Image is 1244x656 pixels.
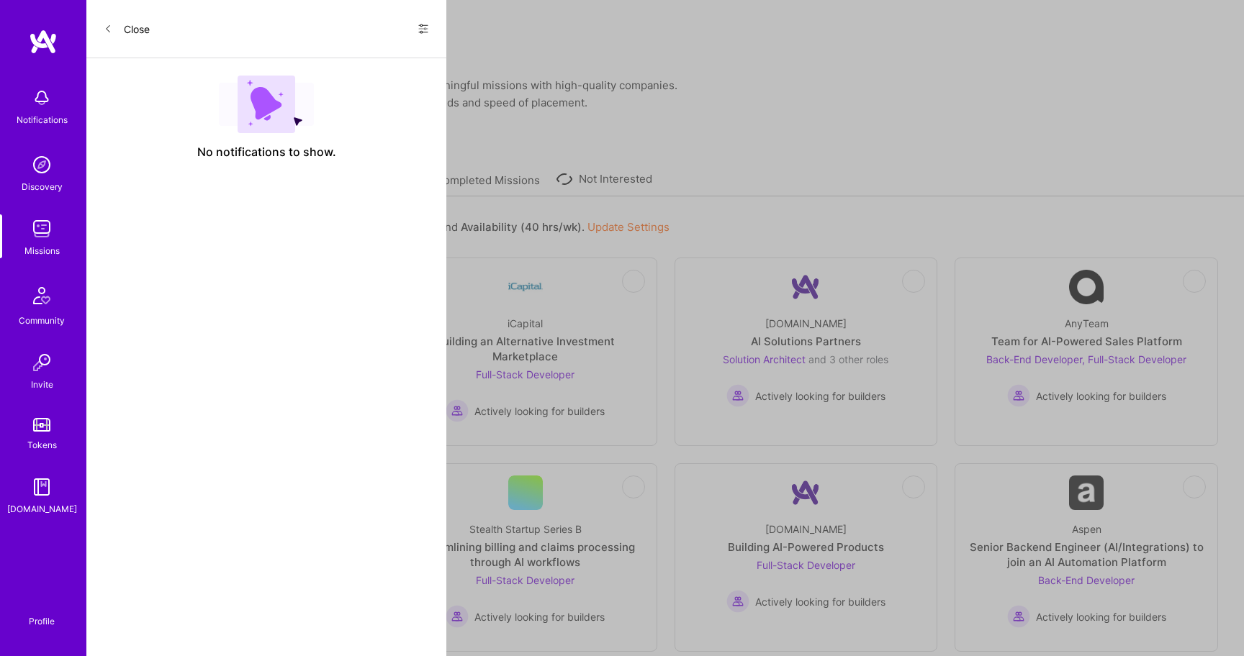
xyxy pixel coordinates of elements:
[27,348,56,377] img: Invite
[219,76,314,133] img: empty
[31,377,53,392] div: Invite
[27,150,56,179] img: discovery
[7,501,77,516] div: [DOMAIN_NAME]
[27,83,56,112] img: bell
[19,313,65,328] div: Community
[17,112,68,127] div: Notifications
[29,29,58,55] img: logo
[33,418,50,432] img: tokens
[104,17,150,40] button: Close
[24,243,60,258] div: Missions
[24,598,60,627] a: Profile
[24,278,59,313] img: Community
[27,473,56,501] img: guide book
[197,145,336,160] span: No notifications to show.
[29,614,55,627] div: Profile
[27,437,57,452] div: Tokens
[27,214,56,243] img: teamwork
[22,179,63,194] div: Discovery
